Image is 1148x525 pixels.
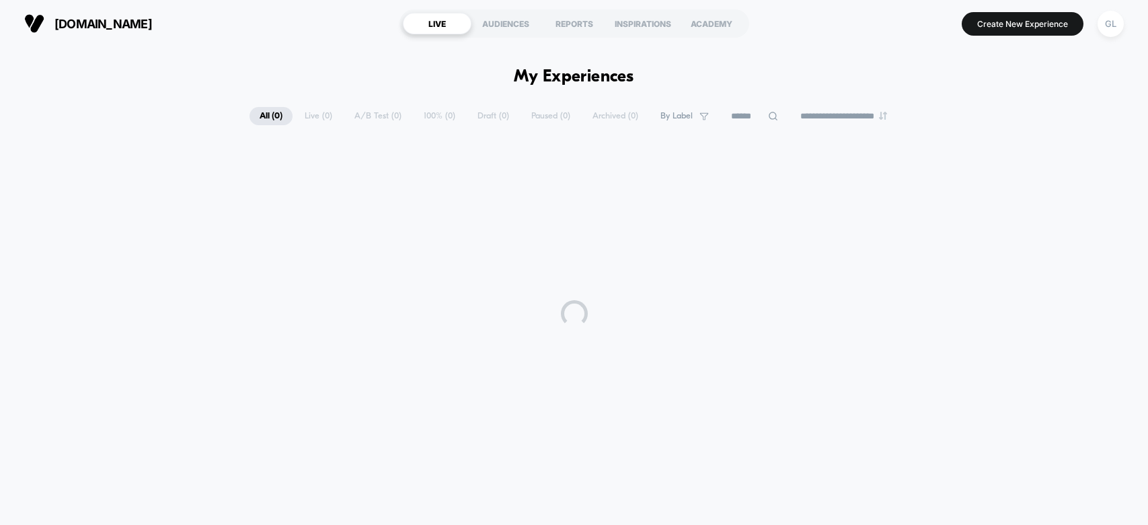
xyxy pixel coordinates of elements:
div: INSPIRATIONS [609,13,677,34]
button: GL [1094,10,1128,38]
span: [DOMAIN_NAME] [54,17,152,31]
span: By Label [660,111,693,121]
button: [DOMAIN_NAME] [20,13,156,34]
div: GL [1098,11,1124,37]
div: ACADEMY [677,13,746,34]
img: Visually logo [24,13,44,34]
h1: My Experiences [514,67,634,87]
div: AUDIENCES [471,13,540,34]
img: end [879,112,887,120]
div: REPORTS [540,13,609,34]
button: Create New Experience [962,12,1083,36]
span: All ( 0 ) [250,107,293,125]
div: LIVE [403,13,471,34]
